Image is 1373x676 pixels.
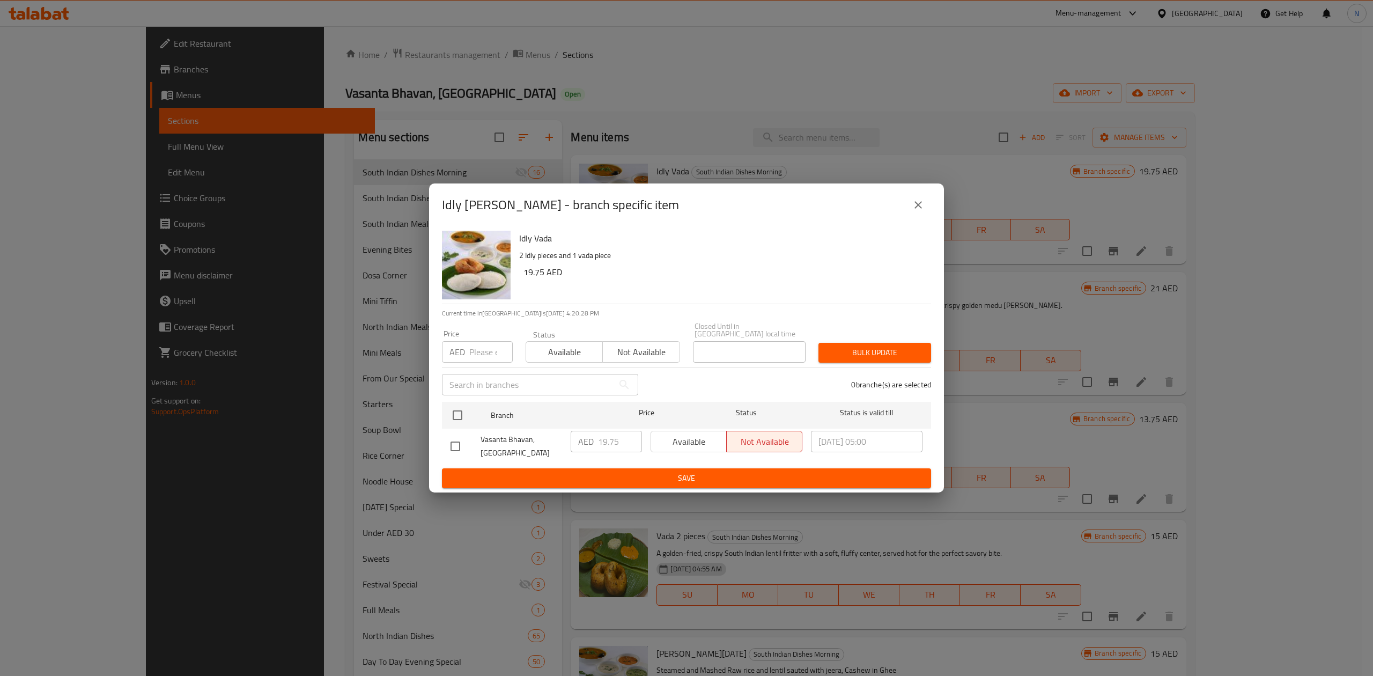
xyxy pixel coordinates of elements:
h6: 19.75 AED [523,264,922,280]
span: Save [451,472,922,485]
input: Please enter price [469,341,513,363]
p: 0 branche(s) are selected [851,379,931,390]
img: Idly Vada [442,231,511,299]
p: Current time in [GEOGRAPHIC_DATA] is [DATE] 4:20:28 PM [442,308,931,318]
p: 2 Idly pieces and 1 vada piece [519,249,922,262]
p: AED [578,435,594,448]
span: Not available [607,344,675,360]
button: Bulk update [818,343,931,363]
input: Please enter price [598,431,642,452]
button: Not available [602,341,680,363]
h6: Idly Vada [519,231,922,246]
h2: Idly [PERSON_NAME] - branch specific item [442,196,679,214]
span: Available [530,344,599,360]
button: Available [526,341,603,363]
span: Vasanta Bhavan, [GEOGRAPHIC_DATA] [481,433,562,460]
button: close [905,192,931,218]
button: Save [442,468,931,488]
p: AED [449,346,465,358]
span: Price [611,406,682,420]
span: Status is valid till [811,406,922,420]
input: Search in branches [442,374,614,395]
span: Bulk update [827,346,922,359]
span: Branch [491,409,602,422]
span: Status [691,406,802,420]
